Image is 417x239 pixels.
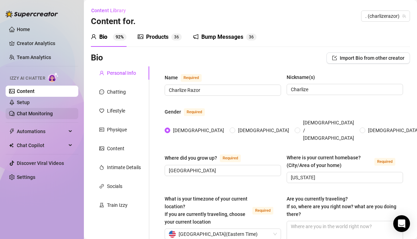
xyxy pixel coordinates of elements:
[201,33,243,41] div: Bump Messages
[107,126,127,133] div: Physique
[287,73,320,81] label: Nickname(s)
[249,35,251,39] span: 3
[193,34,199,39] span: notification
[99,108,104,113] span: heart
[9,143,14,148] img: Chat Copilot
[177,35,179,39] span: 6
[17,160,64,166] a: Discover Viral Videos
[165,196,247,225] span: What is your timezone of your current location? If you are currently traveling, choose your curre...
[165,73,209,82] label: Name
[165,74,178,81] div: Name
[169,86,275,94] input: Name
[99,33,107,41] div: Bio
[17,111,53,116] a: Chat Monitoring
[17,38,73,49] a: Creator Analytics
[300,119,357,142] span: [DEMOGRAPHIC_DATA] / [DEMOGRAPHIC_DATA]
[365,11,406,21] span: . (charlizerazor)
[17,27,30,32] a: Home
[251,35,254,39] span: 6
[107,88,126,96] div: Chatting
[99,146,104,151] span: picture
[10,75,45,82] span: Izzy AI Chatter
[91,34,96,39] span: user
[17,174,35,180] a: Settings
[99,184,104,189] span: link
[48,72,59,82] img: AI Chatter
[17,55,51,60] a: Team Analytics
[107,145,124,152] div: Content
[184,108,205,116] span: Required
[107,182,122,190] div: Socials
[165,108,213,116] label: Gender
[169,167,275,174] input: Where did you grow up?
[220,154,241,162] span: Required
[340,55,404,61] span: Import Bio from other creator
[393,215,410,232] div: Open Intercom Messenger
[171,34,182,41] sup: 36
[107,69,136,77] div: Personal Info
[169,231,176,238] img: us
[326,52,410,64] button: Import Bio from other creator
[138,34,143,39] span: picture
[113,34,127,41] sup: 92%
[107,164,141,171] div: Intimate Details
[252,207,273,215] span: Required
[17,126,66,137] span: Automations
[287,73,315,81] div: Nickname(s)
[91,16,136,27] h3: Content for .
[99,203,104,208] span: experiment
[402,14,406,18] span: team
[146,33,168,41] div: Products
[287,154,403,169] label: Where is your current homebase? (City/Area of your home)
[107,107,125,115] div: Lifestyle
[165,154,249,162] label: Where did you grow up?
[99,89,104,94] span: message
[287,154,372,169] div: Where is your current homebase? (City/Area of your home)
[6,10,58,17] img: logo-BBDzfeDw.svg
[17,88,35,94] a: Content
[374,158,395,166] span: Required
[181,74,202,82] span: Required
[99,127,104,132] span: idcard
[9,129,15,134] span: thunderbolt
[246,34,257,41] sup: 36
[91,8,126,13] span: Content Library
[17,100,30,105] a: Setup
[170,126,227,134] span: [DEMOGRAPHIC_DATA]
[17,140,66,151] span: Chat Copilot
[291,174,397,181] input: Where is your current homebase? (City/Area of your home)
[174,35,177,39] span: 3
[91,5,131,16] button: Content Library
[99,71,104,75] span: user
[235,126,292,134] span: [DEMOGRAPHIC_DATA]
[107,201,128,209] div: Train Izzy
[291,86,397,93] input: Nickname(s)
[165,154,217,162] div: Where did you grow up?
[165,108,181,116] div: Gender
[332,56,337,60] span: import
[99,165,104,170] span: fire
[91,52,103,64] h3: Bio
[287,196,396,217] span: Are you currently traveling? If so, where are you right now? what are you doing there?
